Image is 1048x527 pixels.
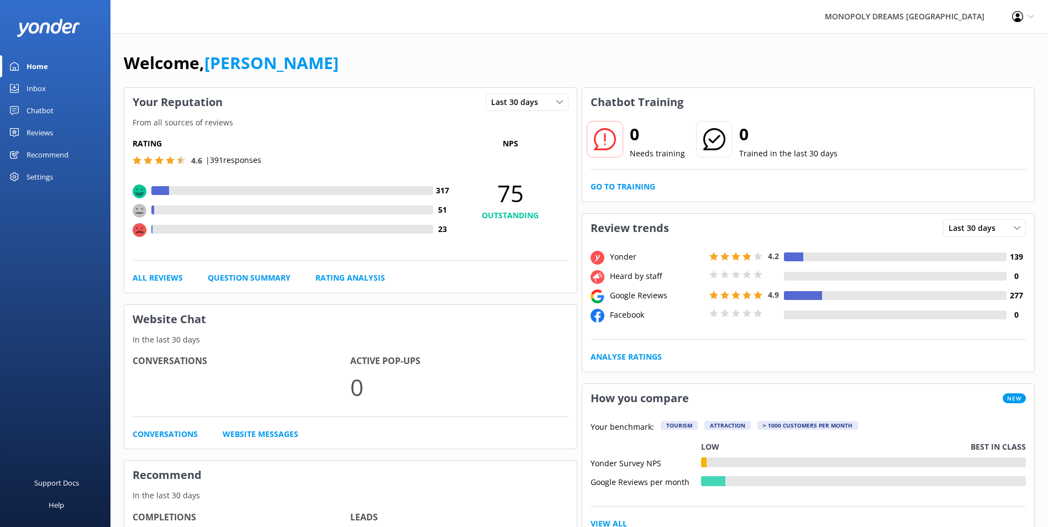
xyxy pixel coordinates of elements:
[433,223,452,235] h4: 23
[133,510,350,525] h4: Completions
[704,421,751,430] div: Attraction
[124,334,577,346] p: In the last 30 days
[191,155,202,166] span: 4.6
[27,166,53,188] div: Settings
[701,441,719,453] p: Low
[350,368,568,405] p: 0
[607,289,707,302] div: Google Reviews
[133,272,183,284] a: All Reviews
[452,180,568,207] span: 75
[582,384,697,413] h3: How you compare
[1007,270,1026,282] h4: 0
[223,428,298,440] a: Website Messages
[739,147,838,160] p: Trained in the last 30 days
[124,117,577,129] p: From all sources of reviews
[452,209,568,222] h4: OUTSTANDING
[27,99,54,122] div: Chatbot
[591,351,662,363] a: Analyse Ratings
[17,19,80,37] img: yonder-white-logo.png
[768,251,779,261] span: 4.2
[591,181,655,193] a: Go to Training
[607,270,707,282] div: Heard by staff
[582,88,692,117] h3: Chatbot Training
[661,421,698,430] div: Tourism
[1007,309,1026,321] h4: 0
[49,494,64,516] div: Help
[350,510,568,525] h4: Leads
[1003,393,1026,403] span: New
[739,121,838,147] h2: 0
[971,441,1026,453] p: Best in class
[949,222,1002,234] span: Last 30 days
[350,354,568,368] h4: Active Pop-ups
[206,154,261,166] p: | 391 responses
[124,461,577,489] h3: Recommend
[124,50,339,76] h1: Welcome,
[433,204,452,216] h4: 51
[768,289,779,300] span: 4.9
[1007,289,1026,302] h4: 277
[208,272,291,284] a: Question Summary
[34,472,79,494] div: Support Docs
[27,55,48,77] div: Home
[630,147,685,160] p: Needs training
[133,138,452,150] h5: Rating
[452,138,568,150] p: NPS
[124,305,577,334] h3: Website Chat
[607,251,707,263] div: Yonder
[491,96,545,108] span: Last 30 days
[27,144,69,166] div: Recommend
[757,421,858,430] div: > 1000 customers per month
[27,122,53,144] div: Reviews
[133,428,198,440] a: Conversations
[315,272,385,284] a: Rating Analysis
[607,309,707,321] div: Facebook
[433,185,452,197] h4: 317
[1007,251,1026,263] h4: 139
[124,489,577,502] p: In the last 30 days
[124,88,231,117] h3: Your Reputation
[582,214,677,243] h3: Review trends
[204,51,339,74] a: [PERSON_NAME]
[27,77,46,99] div: Inbox
[630,121,685,147] h2: 0
[133,354,350,368] h4: Conversations
[591,457,701,467] div: Yonder Survey NPS
[591,421,654,434] p: Your benchmark:
[591,476,701,486] div: Google Reviews per month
